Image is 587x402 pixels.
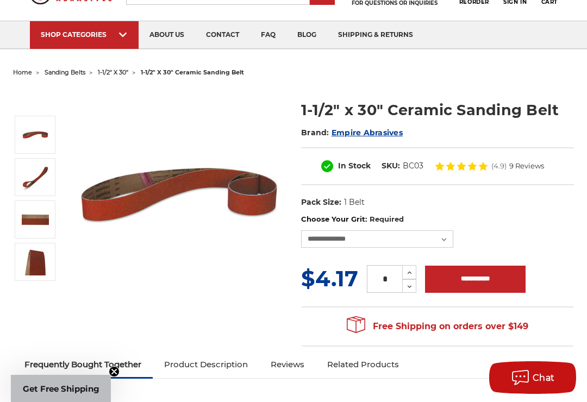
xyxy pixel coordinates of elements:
a: Related Products [316,353,410,376]
span: 9 Reviews [509,162,544,169]
a: about us [139,21,195,49]
button: Chat [489,361,576,394]
img: 1-1/2" x 30" Sanding Belt - Ceramic [73,88,286,300]
a: contact [195,21,250,49]
img: 1-1/2" x 30" Sanding Belt - Ceramic [22,121,49,148]
label: Choose Your Grit: [301,214,574,225]
img: 1-1/2" x 30" Ceramic Sanding Belt [22,164,49,191]
span: In Stock [338,161,371,171]
a: Frequently Bought Together [13,353,153,376]
a: blog [286,21,327,49]
h1: 1-1/2" x 30" Ceramic Sanding Belt [301,99,574,121]
a: sanding belts [45,68,85,76]
a: home [13,68,32,76]
span: Free Shipping on orders over $149 [347,316,528,337]
span: 1-1/2" x 30" ceramic sanding belt [141,68,244,76]
a: Reviews [259,353,316,376]
img: 1-1/2" x 30" Cer Sanding Belt [22,206,49,233]
dt: Pack Size: [301,197,341,208]
button: Close teaser [109,366,120,377]
a: faq [250,21,286,49]
span: Chat [533,373,555,383]
small: Required [370,215,404,223]
dd: 1 Belt [344,197,365,208]
img: 1-1/2" x 30" - Ceramic Sanding Belt [22,248,49,275]
a: 1-1/2" x 30" [98,68,128,76]
dd: BC03 [403,160,423,172]
div: Get Free ShippingClose teaser [11,375,111,402]
dt: SKU: [382,160,400,172]
span: Get Free Shipping [23,384,99,394]
span: Brand: [301,128,329,137]
div: SHOP CATEGORIES [41,30,128,39]
a: shipping & returns [327,21,424,49]
a: Product Description [153,353,259,376]
a: Empire Abrasives [332,128,403,137]
span: $4.17 [301,265,358,292]
span: (4.9) [491,162,507,169]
